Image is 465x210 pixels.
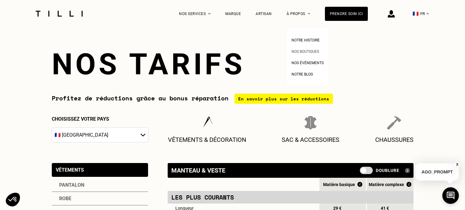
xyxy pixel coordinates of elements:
span: Nos boutiques [292,49,319,54]
h1: Nos tarifs [52,47,414,81]
img: Qu'est ce qu'une doublure ? [405,168,410,173]
div: En savoir plus sur les réductions [234,94,333,104]
img: Chaussures [387,116,401,130]
img: Menu déroulant [208,13,211,14]
a: Marque [225,12,241,16]
img: icône connexion [388,10,395,17]
div: Matière complexe [367,182,414,187]
img: Qu'est ce que le Bonus Réparation ? [406,182,411,187]
td: Les plus courants [168,191,318,204]
div: Robe [52,192,148,205]
span: 🇫🇷 [413,11,419,17]
a: Notre histoire [292,36,320,43]
p: Chaussures [375,136,414,143]
a: Notre blog [292,70,313,77]
img: Qu'est ce que le Bonus Réparation ? [357,182,362,187]
p: Vêtements & décoration [168,136,246,143]
span: Notre histoire [292,38,320,42]
a: Artisan [256,12,272,16]
div: Manteau & veste [171,167,225,174]
img: Logo du service de couturière Tilli [33,11,85,17]
button: X [454,161,460,168]
a: Nos boutiques [292,48,319,54]
span: Nos événements [292,61,324,65]
img: Menu déroulant à propos [308,13,310,14]
div: Matière basique [319,182,366,187]
div: Profitez de réductions grâce au bonus réparation [52,94,414,104]
span: Doublure [376,168,399,173]
a: Nos événements [292,59,324,65]
div: Vêtements [56,167,84,173]
p: AGO_PROMPT [415,163,459,181]
p: Sac & Accessoires [282,136,339,143]
a: Prendre soin ici [325,7,368,21]
img: Sac & Accessoires [304,116,317,130]
p: Choisissez votre pays [52,116,148,122]
div: Pantalon [52,178,148,192]
img: Vêtements & décoration [200,116,214,130]
img: menu déroulant [426,13,429,14]
span: Notre blog [292,72,313,76]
